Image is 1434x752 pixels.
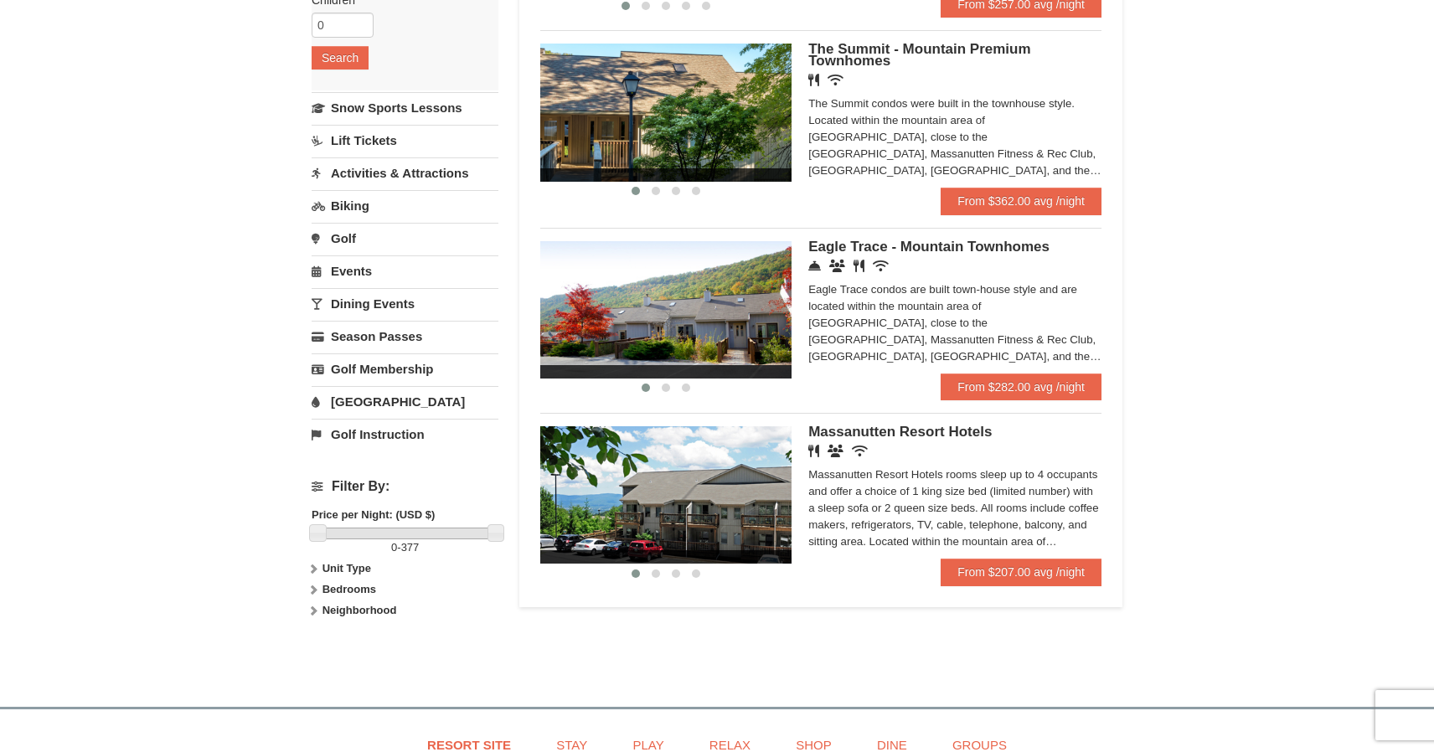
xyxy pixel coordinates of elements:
[854,260,864,272] i: Restaurant
[941,373,1101,400] a: From $282.00 avg /night
[808,74,819,86] i: Restaurant
[322,604,397,616] strong: Neighborhood
[808,95,1101,179] div: The Summit condos were built in the townhouse style. Located within the mountain area of [GEOGRAP...
[941,559,1101,585] a: From $207.00 avg /night
[808,424,992,440] span: Massanutten Resort Hotels
[312,386,498,417] a: [GEOGRAPHIC_DATA]
[391,541,397,554] span: 0
[312,353,498,384] a: Golf Membership
[808,41,1030,69] span: The Summit - Mountain Premium Townhomes
[312,92,498,123] a: Snow Sports Lessons
[312,419,498,450] a: Golf Instruction
[312,125,498,156] a: Lift Tickets
[312,46,369,70] button: Search
[828,445,843,457] i: Banquet Facilities
[312,288,498,319] a: Dining Events
[401,541,420,554] span: 377
[322,583,376,595] strong: Bedrooms
[873,260,889,272] i: Wireless Internet (free)
[941,188,1101,214] a: From $362.00 avg /night
[312,223,498,254] a: Golf
[808,466,1101,550] div: Massanutten Resort Hotels rooms sleep up to 4 occupants and offer a choice of 1 king size bed (li...
[312,255,498,286] a: Events
[312,157,498,188] a: Activities & Attractions
[312,508,435,521] strong: Price per Night: (USD $)
[312,190,498,221] a: Biking
[829,260,845,272] i: Conference Facilities
[828,74,843,86] i: Wireless Internet (free)
[808,281,1101,365] div: Eagle Trace condos are built town-house style and are located within the mountain area of [GEOGRA...
[852,445,868,457] i: Wireless Internet (free)
[312,479,498,494] h4: Filter By:
[808,239,1050,255] span: Eagle Trace - Mountain Townhomes
[808,445,819,457] i: Restaurant
[808,260,821,272] i: Concierge Desk
[312,321,498,352] a: Season Passes
[322,562,371,574] strong: Unit Type
[312,539,498,556] label: -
